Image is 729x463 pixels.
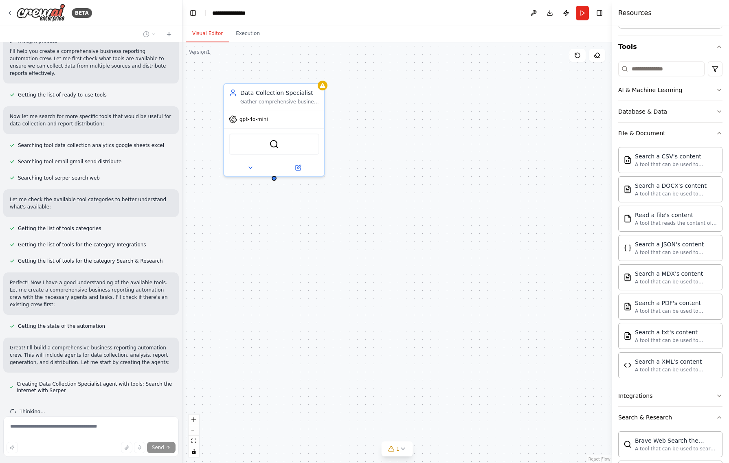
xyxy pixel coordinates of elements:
button: Visual Editor [186,25,229,42]
div: A tool that can be used to semantic search a query from a MDX's content. [635,279,717,285]
span: gpt-4o-mini [239,116,268,123]
img: SerperDevTool [269,139,279,149]
div: Read a file's content [635,211,717,219]
div: A tool that can be used to search the internet with a search_query. [635,445,717,452]
div: A tool that can be used to semantic search a query from a JSON's content. [635,249,717,256]
span: Creating Data Collection Specialist agent with tools: Search the internet with Serper [17,381,172,394]
button: File & Document [618,123,722,144]
button: fit view [189,436,199,446]
div: File & Document [618,144,722,385]
h4: Resources [618,8,652,18]
span: Searching tool data collection analytics google sheets excel [18,142,164,149]
button: 1 [382,441,413,456]
img: XMLSearchTool [624,361,632,369]
div: Search a XML's content [635,358,717,366]
div: A tool that can be used to semantic search a query from a CSV's content. [635,161,717,168]
div: A tool that can be used to semantic search a query from a PDF's content. [635,308,717,314]
div: A tool that can be used to semantic search a query from a DOCX's content. [635,191,717,197]
div: Version 1 [189,49,210,55]
div: Search a MDX's content [635,270,717,278]
nav: breadcrumb [212,9,253,17]
img: TXTSearchTool [624,332,632,340]
div: React Flow controls [189,415,199,457]
button: Search & Research [618,407,722,428]
img: FileReadTool [624,215,632,223]
div: Search a PDF's content [635,299,717,307]
div: Database & Data [618,108,667,116]
span: Thinking... [20,408,45,415]
p: Perfect! Now I have a good understanding of the available tools. Let me create a comprehensive bu... [10,279,172,308]
div: Search a DOCX's content [635,182,717,190]
button: Send [147,442,176,453]
span: Getting the list of ready-to-use tools [18,92,107,98]
span: Searching tool email gmail send distribute [18,158,121,165]
button: AI & Machine Learning [618,79,722,101]
button: toggle interactivity [189,446,199,457]
div: Data Collection SpecialistGather comprehensive business data from multiple sources including web ... [223,83,325,177]
p: Let me check the available tool categories to better understand what's available: [10,196,172,211]
span: Getting the list of tools for the category Search & Research [18,258,163,264]
div: Search a CSV's content [635,152,717,160]
p: Great! I'll build a comprehensive business reporting automation crew. This will include agents fo... [10,344,172,366]
span: Send [152,444,164,451]
button: Switch to previous chat [140,29,159,39]
button: Execution [229,25,266,42]
img: MDXSearchTool [624,273,632,281]
div: Search & Research [618,413,672,421]
span: Getting the state of the automation [18,323,105,329]
button: zoom in [189,415,199,425]
button: Integrations [618,385,722,406]
div: Search a txt's content [635,328,717,336]
p: I'll help you create a comprehensive business reporting automation crew. Let me first check what ... [10,48,172,77]
button: Tools [618,35,722,58]
span: Getting the list of tools for the category Integrations [18,241,146,248]
span: Getting the list of tools categories [18,225,101,232]
div: Brave Web Search the internet [635,437,717,445]
div: Search a JSON's content [635,240,717,248]
button: zoom out [189,425,199,436]
img: CSVSearchTool [624,156,632,164]
img: BraveSearchTool [624,440,632,448]
div: A tool that can be used to semantic search a query from a XML's content. [635,366,717,373]
button: Open in side panel [275,163,321,173]
div: BETA [72,8,92,18]
img: Logo [16,4,65,22]
div: File & Document [618,129,665,137]
img: DOCXSearchTool [624,185,632,193]
div: Gather comprehensive business data from multiple sources including web research, industry reports... [240,99,319,105]
button: Hide right sidebar [594,7,605,19]
img: PDFSearchTool [624,303,632,311]
button: Database & Data [618,101,722,122]
div: A tool that reads the content of a file. To use this tool, provide a 'file_path' parameter with t... [635,220,717,226]
div: AI & Machine Learning [618,86,682,94]
div: Data Collection Specialist [240,89,319,97]
p: Now let me search for more specific tools that would be useful for data collection and report dis... [10,113,172,127]
button: Start a new chat [162,29,176,39]
button: Improve this prompt [7,442,18,453]
div: A tool that can be used to semantic search a query from a txt's content. [635,337,717,344]
button: Click to speak your automation idea [134,442,145,453]
div: Integrations [618,392,652,400]
img: JSONSearchTool [624,244,632,252]
span: Searching tool serper search web [18,175,100,181]
span: 1 [396,445,400,453]
button: Upload files [121,442,132,453]
a: React Flow attribution [588,457,610,461]
button: Hide left sidebar [187,7,199,19]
